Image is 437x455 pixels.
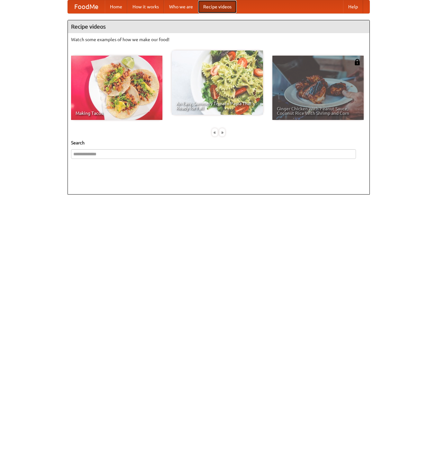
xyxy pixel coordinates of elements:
a: Who we are [164,0,198,13]
a: An Easy, Summery Tomato Pasta That's Ready for Fall [172,50,263,115]
h5: Search [71,140,366,146]
h4: Recipe videos [68,20,369,33]
div: « [212,128,218,136]
a: Recipe videos [198,0,237,13]
span: Making Tacos [76,111,158,115]
a: Help [343,0,363,13]
div: » [219,128,225,136]
a: How it works [127,0,164,13]
a: FoodMe [68,0,105,13]
a: Home [105,0,127,13]
p: Watch some examples of how we make our food! [71,36,366,43]
span: An Easy, Summery Tomato Pasta That's Ready for Fall [176,101,259,110]
img: 483408.png [354,59,360,65]
a: Making Tacos [71,56,162,120]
